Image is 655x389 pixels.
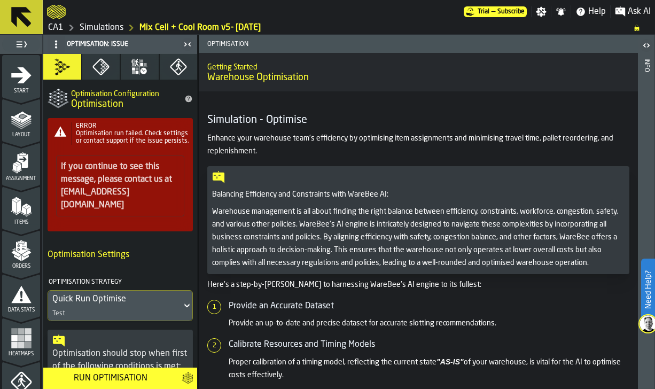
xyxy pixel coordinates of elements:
[2,220,40,225] span: Items
[52,347,188,373] div: Optimisation should stop when first of the following conditions is met:
[2,351,40,357] span: Heatmaps
[2,274,40,317] li: menu Data Stats
[464,6,527,17] a: link-to-/wh/i/76e2a128-1b54-4d66-80d4-05ae4c277723/pricing/
[76,130,189,144] span: Optimisation run failed. Check settings or contact support if the issue persists.
[47,21,651,34] nav: Breadcrumb
[436,357,464,366] em: "AS-IS"
[2,230,40,273] li: menu Orders
[43,80,197,118] div: title-Optimisation
[52,310,65,317] div: Test
[67,41,128,48] span: Optimisation: Issue
[71,88,178,98] h2: Sub Title
[207,61,629,72] h2: Sub Title
[48,274,191,290] h4: Optimisation Strategy
[80,21,123,34] a: link-to-/wh/i/76e2a128-1b54-4d66-80d4-05ae4c277723
[551,6,571,17] label: button-toggle-Notifications
[199,53,638,91] div: title-Warehouse Optimisation
[638,35,654,389] header: Info
[642,260,654,320] label: Need Help?
[532,6,551,17] label: button-toggle-Settings
[47,2,66,21] a: logo-header
[207,113,629,128] h4: Simulation - Optimise
[207,72,309,83] span: Warehouse Optimisation
[2,318,40,361] li: menu Heatmaps
[229,300,629,313] h5: Provide an Accurate Dataset
[212,205,625,269] p: Warehouse management is all about finding the right balance between efficiency, constraints, work...
[492,8,495,15] span: —
[2,263,40,269] span: Orders
[76,122,191,130] div: ERROR
[229,317,629,330] p: Provide an up-to-date and precise dataset for accurate slotting recommendations.
[478,8,489,15] span: Trial
[2,99,40,142] li: menu Layout
[48,21,64,34] a: link-to-/wh/i/76e2a128-1b54-4d66-80d4-05ae4c277723
[2,88,40,94] span: Start
[71,98,123,110] span: Optimisation
[212,188,625,201] p: Balancing Efficiency and Constraints with WareBee AI:
[2,307,40,313] span: Data Stats
[588,5,606,18] span: Help
[2,55,40,98] li: menu Start
[2,132,40,138] span: Layout
[48,290,193,321] div: DropdownMenuValue-1Test
[643,56,650,386] div: Info
[43,368,177,389] button: button-Run Optimisation
[628,5,651,18] span: Ask AI
[207,132,629,158] p: Enhance your warehouse team's efficiency by optimising item assignments and minimising travel tim...
[177,368,197,389] button: button-
[48,372,173,385] div: Run Optimisation
[48,244,193,266] h4: Optimisation Settings
[2,186,40,229] li: menu Items
[639,37,654,56] label: button-toggle-Open
[180,38,195,51] label: button-toggle-Close me
[2,176,40,182] span: Assignment
[207,278,629,291] p: Here's a step-by-[PERSON_NAME] to harnessing WareBee's AI engine to its fullest:
[497,8,525,15] span: Subscribe
[611,5,655,18] label: button-toggle-Ask AI
[2,143,40,185] li: menu Assignment
[203,41,420,48] span: Optimisation
[464,6,527,17] div: Menu Subscription
[139,21,261,34] a: link-to-/wh/i/76e2a128-1b54-4d66-80d4-05ae4c277723/simulations/c38f314d-0e71-4aac-b74d-bb28aa3e7256
[229,338,629,351] h5: Calibrate Resources and Timing Models
[229,355,629,382] p: Proper calibration of a timing model, reflecting the current state of your warehouse, is vital fo...
[61,162,172,209] a: If you continue to see this message, please contact us at [EMAIL_ADDRESS][DOMAIN_NAME]
[2,37,40,52] label: button-toggle-Toggle Full Menu
[571,5,610,18] label: button-toggle-Help
[52,293,177,306] div: DropdownMenuValue-1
